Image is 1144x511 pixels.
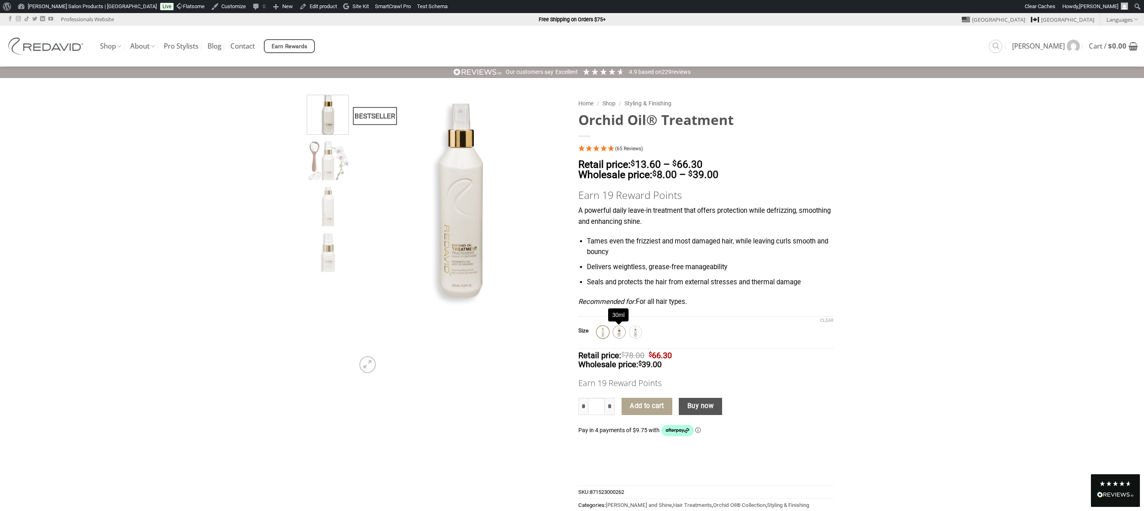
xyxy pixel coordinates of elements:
div: 4.8 Stars [1099,480,1132,487]
span: $ [621,352,624,358]
a: Follow on Facebook [8,16,13,22]
bdi: 39.00 [688,169,718,181]
bdi: 66.30 [649,350,672,360]
h5: Earn 19 Reward Points [578,190,834,200]
span: Wholesale price: [578,169,652,181]
span: / [597,100,599,107]
a: Professionals Website [61,13,114,26]
a: Information - Opens a dialog [695,427,701,433]
div: Read All Reviews [1091,474,1140,507]
img: REDAVID Orchid Oil Treatment - 250ml [355,95,566,306]
span: 4.9 [629,69,638,75]
span: SKU: [578,485,834,498]
a: Orchid Oil® Collection [713,502,766,508]
span: $ [688,170,693,178]
span: $ [672,160,677,167]
a: Follow on Instagram [16,16,21,22]
div: Excellent [555,68,578,76]
img: REDAVID Orchid Oil Treatment 30ml [307,233,348,274]
a: [PERSON_NAME] [1012,36,1080,57]
a: Zoom [359,356,376,373]
a: Earn Rewards [264,39,315,53]
li: Delivers weightless, grease-free manageability [587,262,833,273]
span: [PERSON_NAME] [1012,43,1065,49]
span: $ [638,361,642,367]
button: Buy now [679,398,722,415]
a: Follow on TikTok [24,16,29,22]
span: [PERSON_NAME] [1079,3,1118,9]
li: Seals and protects the hair from external stresses and thermal damage [587,277,833,288]
span: $ [652,170,657,178]
span: Retail price: [578,350,621,360]
a: [PERSON_NAME] and Shine [606,502,672,508]
p: A powerful daily leave-in treatment that offers protection while defrizzing, smoothing and enhanc... [578,205,834,227]
li: Tames even the frizziest and most damaged hair, while leaving curls smooth and bouncy [587,236,833,258]
span: Earn Rewards [272,42,308,51]
bdi: 66.30 [672,158,702,170]
a: Shop [100,38,121,54]
span: $ [649,352,652,358]
button: Add to cart [622,398,672,415]
a: Home [578,100,593,107]
a: [GEOGRAPHIC_DATA] [962,13,1025,26]
a: About [130,38,155,54]
img: REVIEWS.io [453,68,502,76]
label: Size [578,328,589,334]
input: Product quantity [588,398,605,415]
bdi: 78.00 [621,350,644,360]
span: reviews [671,69,691,75]
bdi: 0.00 [1108,41,1126,51]
span: $ [1108,41,1112,51]
a: Styling & Finishing [624,100,671,107]
span: / [619,100,621,107]
span: – [663,158,670,170]
span: Retail price: [578,158,631,170]
div: 90ml [629,326,642,338]
img: 30ml [614,327,624,337]
div: 4.95 Stars - 65 Reviews [578,144,834,155]
img: 90ml [630,327,641,337]
a: Styling & Finishing [767,502,809,508]
a: Pro Stylists [164,39,198,54]
a: Hair Treatments [673,502,712,508]
p: For all hair types. [578,297,834,308]
h1: Orchid Oil® Treatment [578,111,834,129]
a: Languages [1106,13,1138,25]
div: Our customers say [506,68,553,76]
a: Clear options [820,318,834,324]
input: Increase quantity of Orchid Oil® Treatment [605,398,615,415]
span: Cart / [1089,43,1126,49]
span: $ [631,160,635,167]
strong: Free Shipping on Orders $75+ [539,16,606,22]
input: Reduce quantity of Orchid Oil® Treatment [578,398,588,415]
img: REDAVID Salon Products | United States [6,38,88,55]
img: 250ml [598,327,608,337]
a: Follow on LinkedIn [40,16,45,22]
img: REDAVID Orchid Oil Treatment 90ml [307,141,348,183]
span: 4.95 Stars - 65 Reviews [615,146,643,152]
span: – [679,169,686,181]
span: Wholesale price: [578,359,638,369]
a: Follow on YouTube [48,16,53,22]
a: Contact [230,39,255,54]
bdi: 8.00 [652,169,677,181]
a: View cart [1089,37,1138,55]
div: 4.91 Stars [582,67,625,76]
span: Site Kit [352,3,369,9]
img: REDAVID Orchid Oil Treatment 90ml [307,93,348,134]
a: Shop [602,100,615,107]
a: Follow on Twitter [32,16,37,22]
a: Blog [207,39,221,54]
span: 871523000262 [590,489,624,495]
h5: Earn 19 Reward Points [578,379,834,387]
img: REVIEWS.io [1097,492,1134,498]
nav: Breadcrumb [578,99,834,108]
span: Pay in 4 payments of $9.75 with [578,427,661,433]
a: [GEOGRAPHIC_DATA] [1031,13,1094,26]
a: Search [989,40,1002,53]
em: Recommended for: [578,298,636,306]
iframe: Secure payment input frame [578,451,834,461]
span: Based on [638,69,662,75]
span: 229 [662,69,671,75]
